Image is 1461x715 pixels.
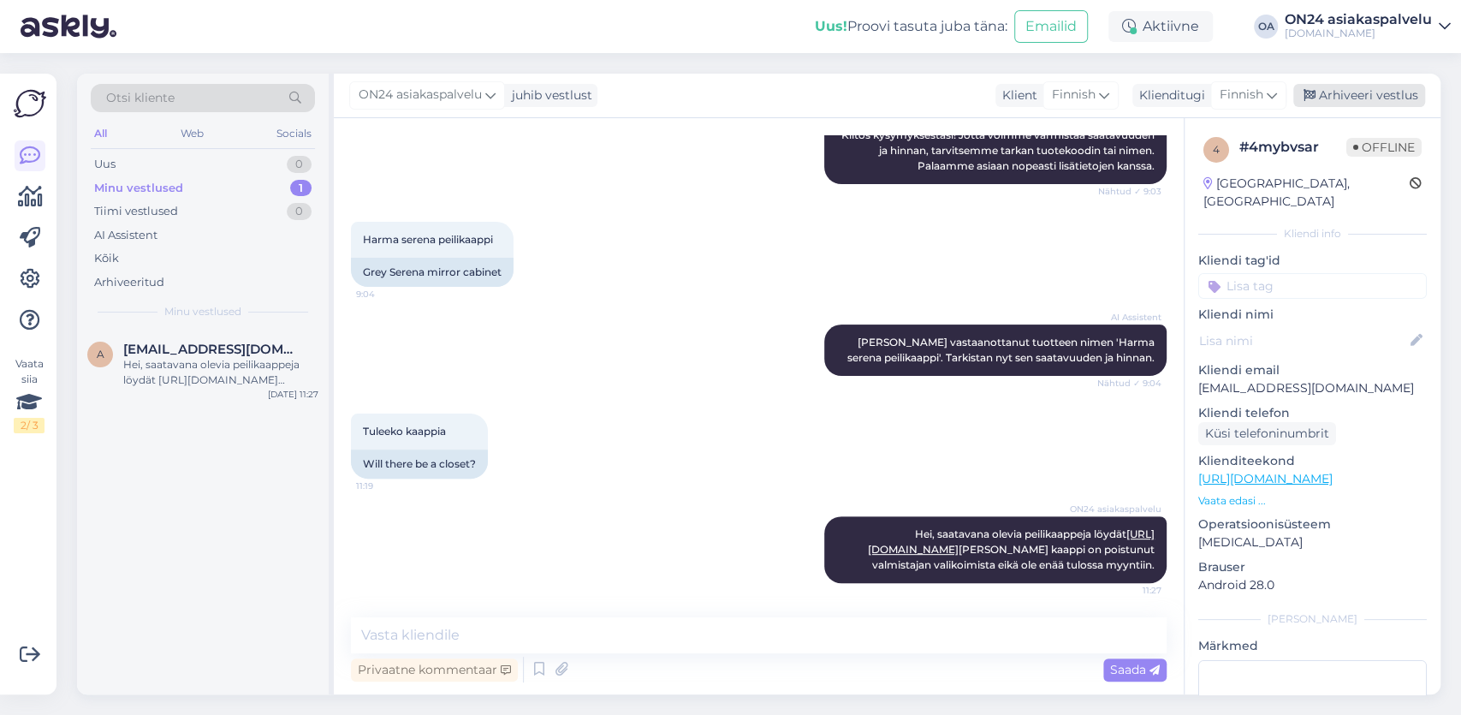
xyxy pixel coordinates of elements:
[1097,185,1161,198] span: Nähtud ✓ 9:03
[1198,226,1427,241] div: Kliendi info
[505,86,592,104] div: juhib vestlust
[1198,471,1333,486] a: [URL][DOMAIN_NAME]
[1198,637,1427,655] p: Märkmed
[1198,273,1427,299] input: Lisa tag
[1198,611,1427,627] div: [PERSON_NAME]
[1285,13,1451,40] a: ON24 asiakaspalvelu[DOMAIN_NAME]
[1198,493,1427,509] p: Vaata edasi ...
[1070,503,1161,515] span: ON24 asiakaspalvelu
[1108,11,1213,42] div: Aktiivne
[14,418,45,433] div: 2 / 3
[1285,27,1432,40] div: [DOMAIN_NAME]
[1220,86,1263,104] span: Finnish
[1052,86,1096,104] span: Finnish
[1198,558,1427,576] p: Brauser
[351,658,518,682] div: Privaatne kommentaar
[1110,662,1160,677] span: Saada
[106,89,175,107] span: Otsi kliente
[815,16,1007,37] div: Proovi tasuta juba täna:
[1097,311,1161,324] span: AI Assistent
[1198,452,1427,470] p: Klienditeekond
[1203,175,1410,211] div: [GEOGRAPHIC_DATA], [GEOGRAPHIC_DATA]
[356,480,420,492] span: 11:19
[287,156,312,173] div: 0
[841,98,1157,172] span: Hei! Kiitos kysymyksestäsi! Jotta voimme varmistaa saatavuuden ja hinnan, tarvitsemme tarkan tuot...
[287,203,312,220] div: 0
[815,18,847,34] b: Uus!
[1097,377,1161,390] span: Nähtud ✓ 9:04
[356,288,420,301] span: 9:04
[268,388,318,401] div: [DATE] 11:27
[177,122,207,145] div: Web
[94,156,116,173] div: Uus
[1198,306,1427,324] p: Kliendi nimi
[1239,137,1346,158] div: # 4mybvsar
[123,357,318,388] div: Hei, saatavana olevia peilikaappeja löydät [URL][DOMAIN_NAME] Tiedustelemasi kaappi on poistunut ...
[359,86,482,104] span: ON24 asiakaspalvelu
[1198,361,1427,379] p: Kliendi email
[290,180,312,197] div: 1
[1213,143,1220,156] span: 4
[363,233,493,246] span: Harma serena peilikaappi
[94,180,183,197] div: Minu vestlused
[91,122,110,145] div: All
[1198,422,1336,445] div: Küsi telefoninumbrit
[995,86,1037,104] div: Klient
[1293,84,1425,107] div: Arhiveeri vestlus
[1198,404,1427,422] p: Kliendi telefon
[868,527,1157,571] span: Hei, saatavana olevia peilikaappeja löydät [PERSON_NAME] kaappi on poistunut valmistajan valikoim...
[164,304,241,319] span: Minu vestlused
[1285,13,1432,27] div: ON24 asiakaspalvelu
[363,425,446,438] span: Tuleeko kaappia
[97,348,104,360] span: A
[94,227,157,244] div: AI Assistent
[847,336,1157,364] span: [PERSON_NAME] vastaanottanut tuotteen nimen 'Harma serena peilikaappi'. Tarkistan nyt sen saatavu...
[1254,15,1278,39] div: OA
[1198,515,1427,533] p: Operatsioonisüsteem
[94,203,178,220] div: Tiimi vestlused
[14,87,46,120] img: Askly Logo
[14,356,45,433] div: Vaata siia
[1014,10,1088,43] button: Emailid
[1132,86,1205,104] div: Klienditugi
[1198,252,1427,270] p: Kliendi tag'id
[351,450,488,479] div: Will there be a closet?
[94,274,164,291] div: Arhiveeritud
[123,342,301,357] span: Ahovilat@gmail.com
[273,122,315,145] div: Socials
[1346,138,1422,157] span: Offline
[1198,576,1427,594] p: Android 28.0
[1198,379,1427,397] p: [EMAIL_ADDRESS][DOMAIN_NAME]
[1097,584,1161,597] span: 11:27
[1198,533,1427,551] p: [MEDICAL_DATA]
[1199,331,1407,350] input: Lisa nimi
[94,250,119,267] div: Kõik
[351,258,514,287] div: Grey Serena mirror cabinet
